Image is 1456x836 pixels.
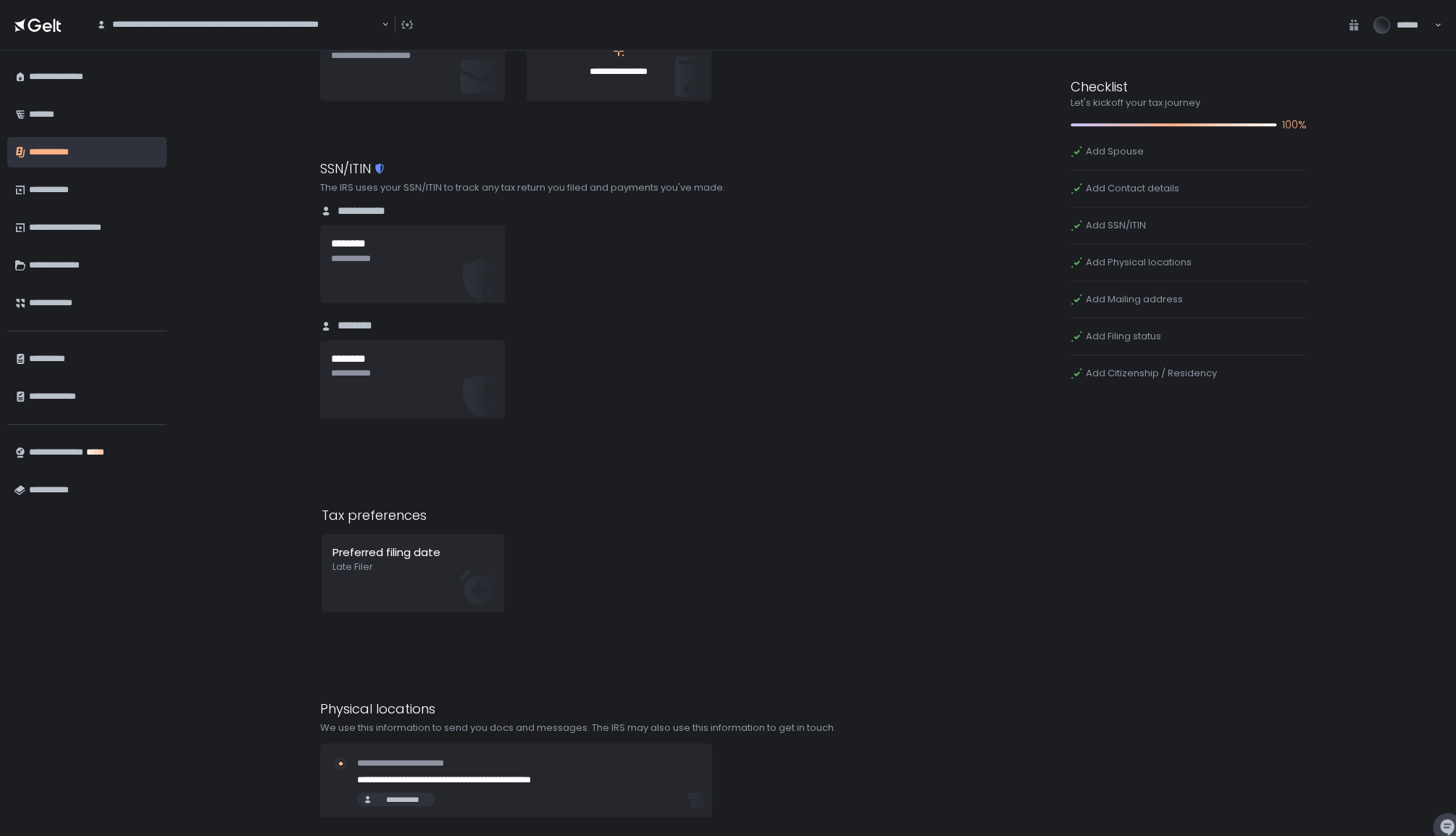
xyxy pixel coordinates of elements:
span: Late Filer [332,560,493,574]
span: Add Mailing address [1086,293,1183,306]
button: Preferred filing dateLate Filer [322,534,504,612]
div: We use this information to send you docs and messages. The IRS may also use this information to g... [320,721,919,734]
div: Tax preferences [322,505,504,525]
span: Add Spouse [1086,145,1144,158]
input: Search for option [96,31,380,46]
span: Add Contact details [1086,182,1179,195]
div: The IRS uses your SSN/ITIN to track any tax return you filed and payments you've made. [320,181,919,194]
div: Checklist [1071,77,1307,96]
div: Physical locations [320,699,919,719]
span: 100% [1282,117,1307,133]
span: Add Citizenship / Residency [1086,367,1217,380]
div: Let's kickoff your tax journey [1071,96,1307,109]
span: Add SSN/ITIN [1086,219,1146,232]
div: SSN/ITIN [320,159,919,178]
div: Search for option [87,10,389,41]
span: Add Filing status [1086,330,1161,343]
span: Add Physical locations [1086,256,1192,269]
span: Preferred filing date [332,545,440,560]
